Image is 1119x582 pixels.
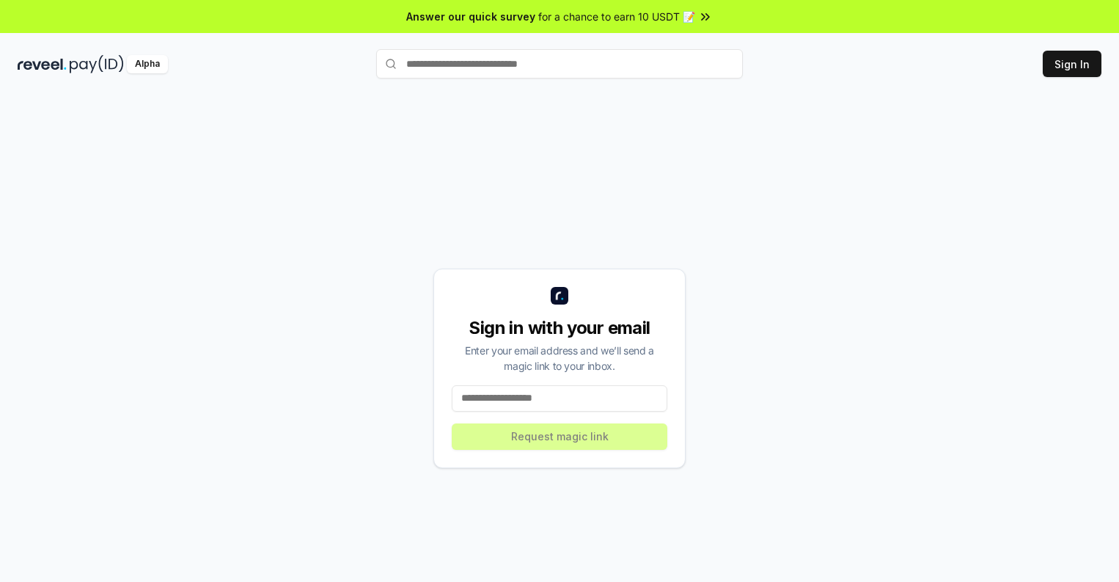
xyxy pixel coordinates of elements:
[452,343,667,374] div: Enter your email address and we’ll send a magic link to your inbox.
[452,316,667,340] div: Sign in with your email
[127,55,168,73] div: Alpha
[551,287,568,305] img: logo_small
[538,9,695,24] span: for a chance to earn 10 USDT 📝
[406,9,535,24] span: Answer our quick survey
[18,55,67,73] img: reveel_dark
[1043,51,1101,77] button: Sign In
[70,55,124,73] img: pay_id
